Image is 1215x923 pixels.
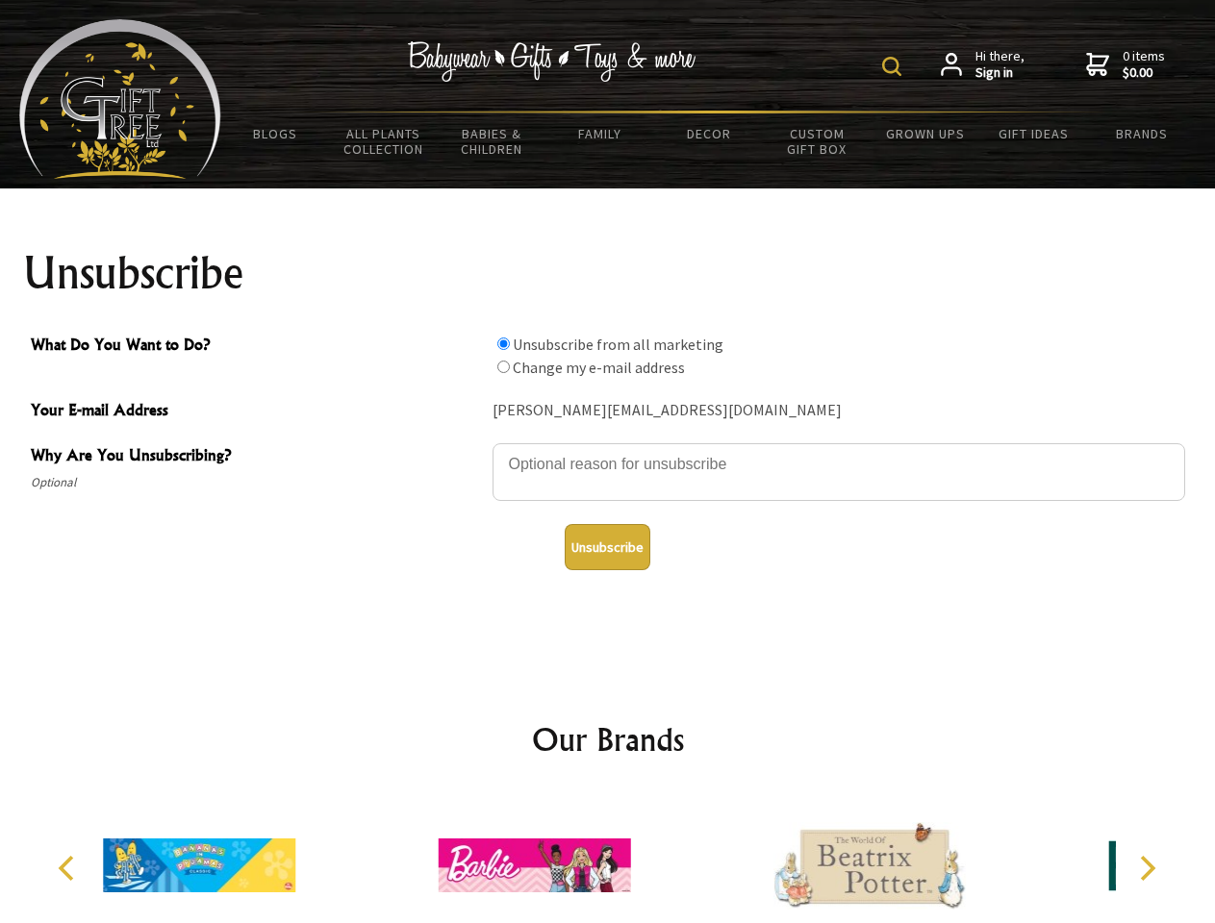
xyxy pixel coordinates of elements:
[975,64,1025,82] strong: Sign in
[38,716,1177,762] h2: Our Brands
[882,57,901,76] img: product search
[1123,64,1165,82] strong: $0.00
[31,471,483,494] span: Optional
[31,333,483,361] span: What Do You Want to Do?
[513,358,685,377] label: Change my e-mail address
[1126,847,1168,889] button: Next
[497,337,510,350] input: What Do You Want to Do?
[438,113,546,169] a: Babies & Children
[513,335,723,354] label: Unsubscribe from all marketing
[493,396,1185,426] div: [PERSON_NAME][EMAIL_ADDRESS][DOMAIN_NAME]
[975,48,1025,82] span: Hi there,
[31,398,483,426] span: Your E-mail Address
[408,41,696,82] img: Babywear - Gifts - Toys & more
[330,113,439,169] a: All Plants Collection
[654,113,763,154] a: Decor
[1086,48,1165,82] a: 0 items$0.00
[1088,113,1197,154] a: Brands
[941,48,1025,82] a: Hi there,Sign in
[546,113,655,154] a: Family
[1123,47,1165,82] span: 0 items
[871,113,979,154] a: Grown Ups
[48,847,90,889] button: Previous
[497,361,510,373] input: What Do You Want to Do?
[19,19,221,179] img: Babyware - Gifts - Toys and more...
[23,250,1193,296] h1: Unsubscribe
[979,113,1088,154] a: Gift Ideas
[221,113,330,154] a: BLOGS
[31,443,483,471] span: Why Are You Unsubscribing?
[565,524,650,570] button: Unsubscribe
[493,443,1185,501] textarea: Why Are You Unsubscribing?
[763,113,872,169] a: Custom Gift Box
